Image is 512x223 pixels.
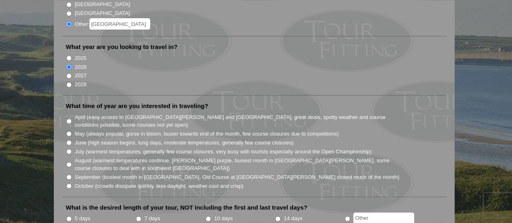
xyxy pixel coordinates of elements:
label: What time of year are you interested in traveling? [66,102,208,110]
label: 7 days [144,215,160,223]
input: Other: [89,18,150,30]
label: Other: [75,18,150,30]
label: What is the desired length of your tour, NOT including the first and last travel days? [66,204,308,212]
label: [GEOGRAPHIC_DATA] [75,9,130,17]
label: 10 days [214,215,233,223]
label: 5 days [75,215,91,223]
label: [GEOGRAPHIC_DATA] [75,0,130,8]
label: 2026 [75,63,87,71]
label: April (easy access to [GEOGRAPHIC_DATA][PERSON_NAME] and [GEOGRAPHIC_DATA], great deals, spotty w... [75,113,400,129]
label: October (crowds dissipate quickly, less daylight, weather cool and crisp) [75,182,244,190]
label: 2027 [75,72,87,80]
label: 2025 [75,54,87,62]
label: What year are you looking to travel in? [66,43,178,51]
label: 14 days [284,215,302,223]
label: June (high season begins, long days, moderate temperatures, generally few course closures) [75,139,294,147]
label: July (warmest temperatures, generally few course closures, very busy with tourists especially aro... [75,148,372,156]
label: August (warmest temperatures continue, [PERSON_NAME] purple, busiest month in [GEOGRAPHIC_DATA][P... [75,157,400,172]
label: May (always popular, gorse in bloom, busier towards end of the month, few course closures due to ... [75,130,339,138]
label: 2028 [75,81,87,89]
label: September (busiest month in [GEOGRAPHIC_DATA], Old Course at [GEOGRAPHIC_DATA][PERSON_NAME] close... [75,173,399,181]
